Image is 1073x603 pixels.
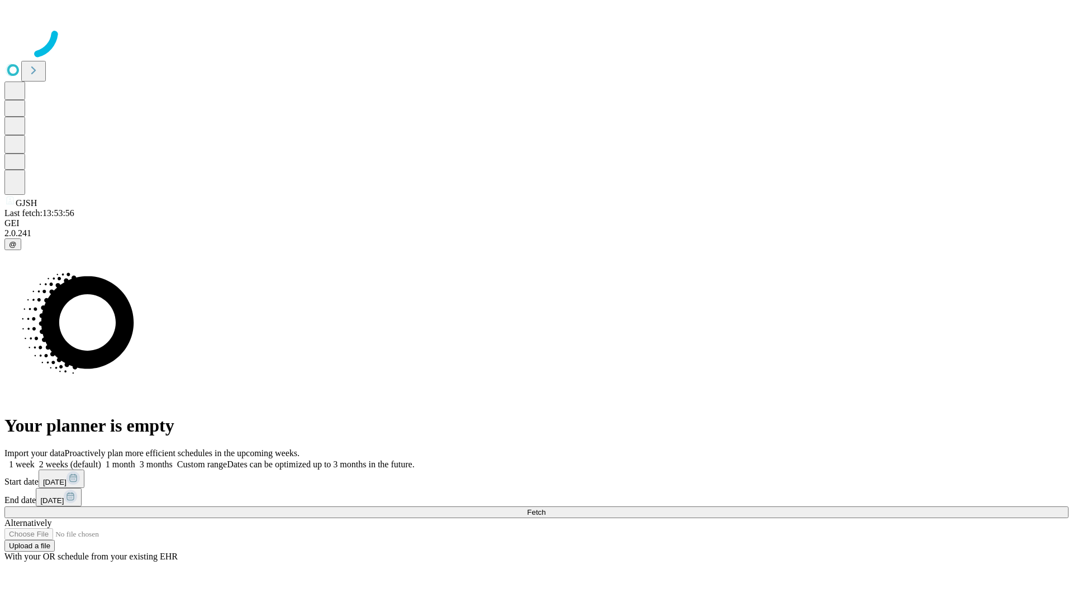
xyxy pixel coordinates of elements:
[4,218,1069,228] div: GEI
[4,552,178,561] span: With your OR schedule from your existing EHR
[4,238,21,250] button: @
[4,415,1069,436] h1: Your planner is empty
[527,508,545,516] span: Fetch
[177,460,227,469] span: Custom range
[4,470,1069,488] div: Start date
[4,518,51,528] span: Alternatively
[4,488,1069,506] div: End date
[4,506,1069,518] button: Fetch
[4,540,55,552] button: Upload a file
[9,460,35,469] span: 1 week
[227,460,414,469] span: Dates can be optimized up to 3 months in the future.
[106,460,135,469] span: 1 month
[43,478,67,486] span: [DATE]
[9,240,17,248] span: @
[16,198,37,208] span: GJSH
[39,460,101,469] span: 2 weeks (default)
[4,448,65,458] span: Import your data
[4,208,74,218] span: Last fetch: 13:53:56
[65,448,300,458] span: Proactively plan more efficient schedules in the upcoming weeks.
[36,488,82,506] button: [DATE]
[39,470,84,488] button: [DATE]
[4,228,1069,238] div: 2.0.241
[140,460,173,469] span: 3 months
[40,496,64,505] span: [DATE]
